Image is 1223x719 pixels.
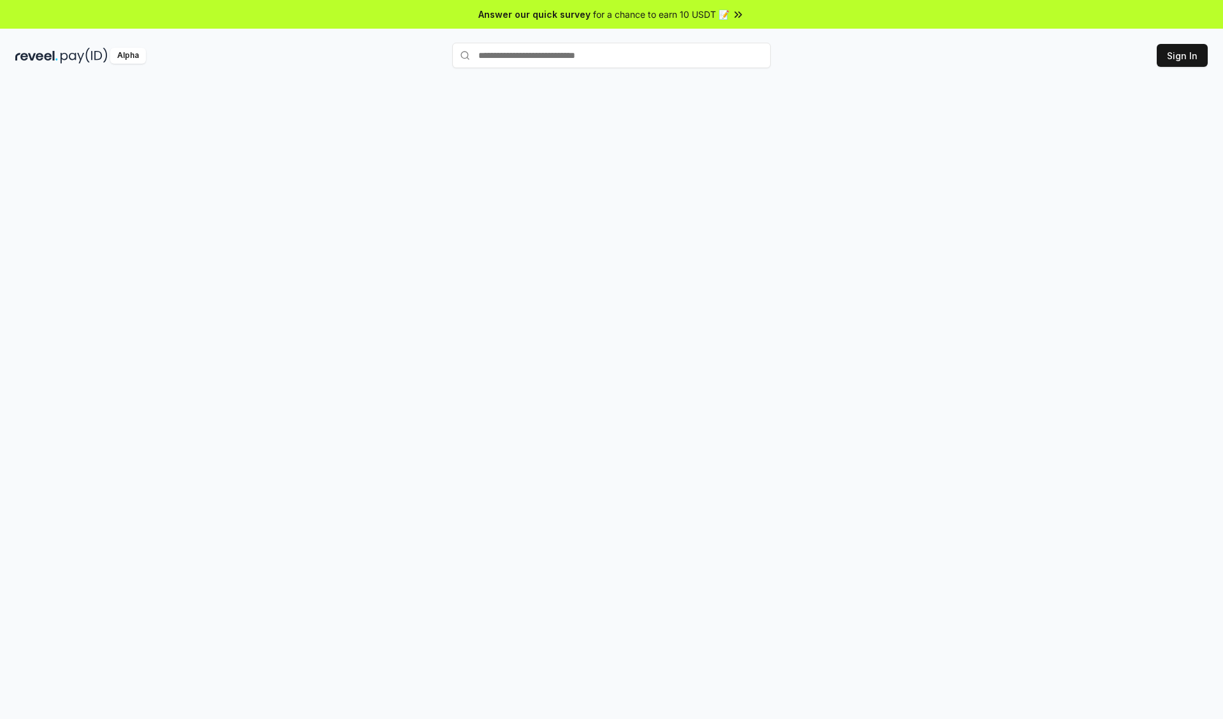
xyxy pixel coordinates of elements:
img: pay_id [61,48,108,64]
button: Sign In [1157,44,1208,67]
div: Alpha [110,48,146,64]
span: Answer our quick survey [478,8,590,21]
img: reveel_dark [15,48,58,64]
span: for a chance to earn 10 USDT 📝 [593,8,729,21]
